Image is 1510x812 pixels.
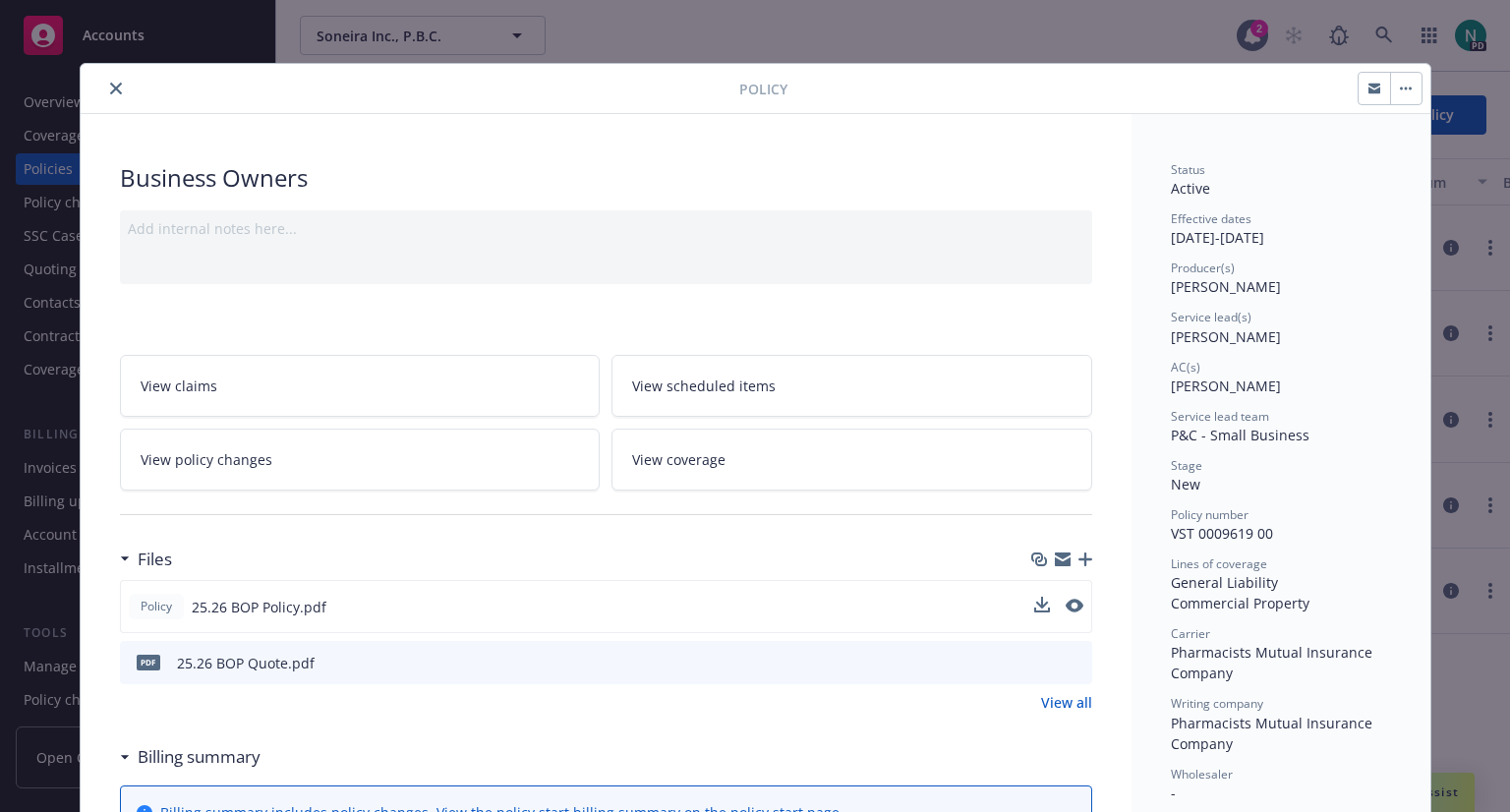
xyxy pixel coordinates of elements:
a: View scheduled items [611,355,1092,417]
span: [PERSON_NAME] [1171,277,1281,296]
div: 25.26 BOP Quote.pdf [177,653,315,673]
span: P&C - Small Business [1171,426,1309,444]
span: View claims [141,376,217,396]
span: Pharmacists Mutual Insurance Company [1171,714,1376,753]
span: Status [1171,161,1205,178]
span: [PERSON_NAME] [1171,327,1281,346]
div: Commercial Property [1171,593,1391,613]
span: 25.26 BOP Policy.pdf [192,597,326,617]
a: View all [1041,692,1092,713]
span: Policy [137,598,176,615]
span: Service lead team [1171,408,1269,425]
h3: Billing summary [138,744,261,770]
button: download file [1034,597,1050,617]
button: close [104,77,128,100]
button: preview file [1066,597,1083,617]
span: Carrier [1171,625,1210,642]
h3: Files [138,547,172,572]
span: pdf [137,655,160,669]
div: General Liability [1171,572,1391,593]
span: Effective dates [1171,210,1251,227]
span: VST 0009619 00 [1171,524,1273,543]
span: Active [1171,179,1210,198]
button: preview file [1067,653,1084,673]
a: View policy changes [120,429,601,491]
div: Add internal notes here... [128,218,1084,239]
div: [DATE] - [DATE] [1171,210,1391,248]
span: View coverage [632,449,726,470]
span: Pharmacists Mutual Insurance Company [1171,643,1376,682]
button: preview file [1066,599,1083,612]
span: Lines of coverage [1171,555,1267,572]
div: Billing summary [120,744,261,770]
button: download file [1035,653,1051,673]
span: Producer(s) [1171,260,1235,276]
span: Wholesaler [1171,766,1233,783]
span: [PERSON_NAME] [1171,377,1281,395]
span: View policy changes [141,449,272,470]
span: Writing company [1171,695,1263,712]
span: AC(s) [1171,359,1200,376]
a: View claims [120,355,601,417]
div: Business Owners [120,161,1092,195]
span: New [1171,475,1200,493]
span: Policy [739,79,787,99]
a: View coverage [611,429,1092,491]
span: View scheduled items [632,376,776,396]
span: - [1171,783,1176,802]
span: Policy number [1171,506,1249,523]
button: download file [1034,597,1050,612]
span: Service lead(s) [1171,309,1251,325]
span: Stage [1171,457,1202,474]
div: Files [120,547,172,572]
